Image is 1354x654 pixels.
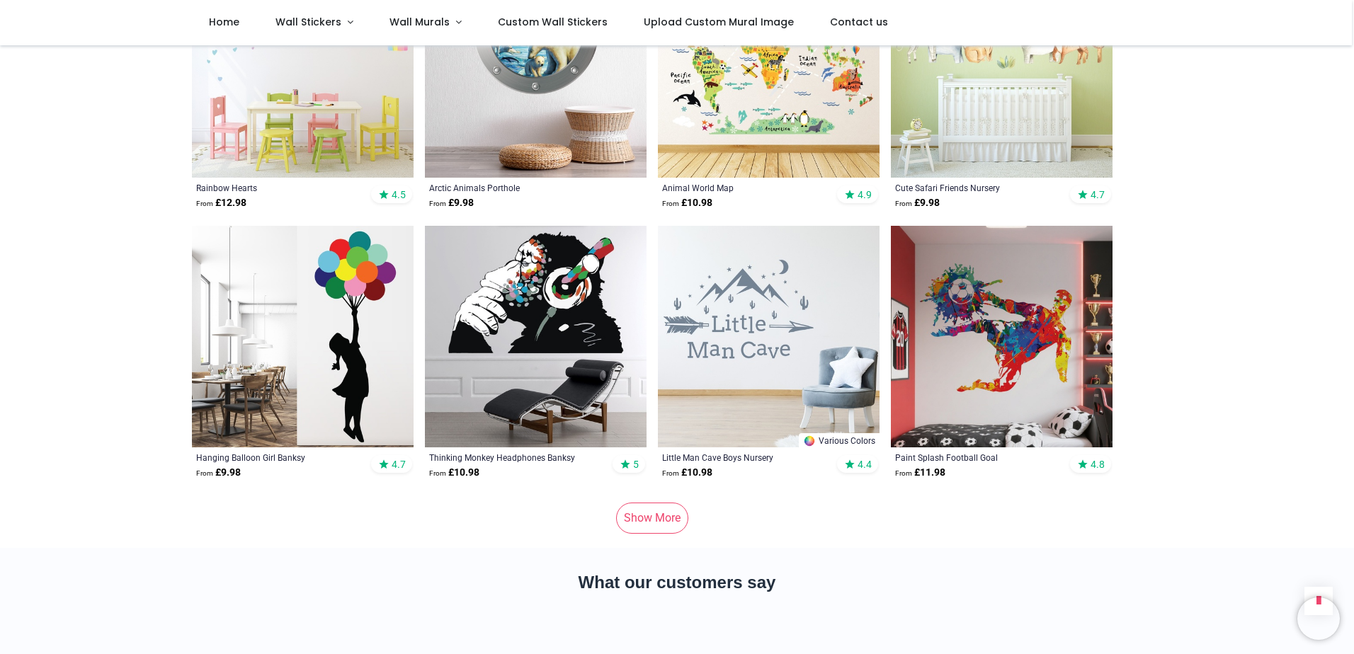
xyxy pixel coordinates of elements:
[662,452,833,463] a: Little Man Cave Boys Nursery
[858,188,872,201] span: 4.9
[662,469,679,477] span: From
[658,226,880,447] img: Little Man Cave Boys Nursery Wall Sticker
[498,15,608,29] span: Custom Wall Stickers
[644,15,794,29] span: Upload Custom Mural Image
[429,466,479,480] strong: £ 10.98
[196,466,241,480] strong: £ 9.98
[275,15,341,29] span: Wall Stickers
[196,200,213,207] span: From
[392,458,406,471] span: 4.7
[1091,458,1105,471] span: 4.8
[895,452,1066,463] a: Paint Splash Football Goal
[429,182,600,193] a: Arctic Animals Porthole
[895,466,945,480] strong: £ 11.98
[209,15,239,29] span: Home
[891,226,1113,447] img: Paint Splash Football Goal Wall Sticker
[429,452,600,463] a: Thinking Monkey Headphones Banksy
[895,182,1066,193] a: Cute Safari Friends Nursery
[799,433,880,447] a: Various Colors
[662,182,833,193] a: Animal World Map
[895,200,912,207] span: From
[616,503,688,534] a: Show More
[633,458,639,471] span: 5
[895,196,940,210] strong: £ 9.98
[196,469,213,477] span: From
[196,452,367,463] a: Hanging Balloon Girl Banksy
[192,226,414,447] img: Hanging Balloon Girl Banksy Wall Sticker
[392,188,406,201] span: 4.5
[1091,188,1105,201] span: 4.7
[429,200,446,207] span: From
[830,15,888,29] span: Contact us
[662,196,712,210] strong: £ 10.98
[803,435,816,447] img: Color Wheel
[389,15,450,29] span: Wall Murals
[192,570,1162,595] h2: What our customers say
[429,469,446,477] span: From
[425,226,647,447] img: Thinking Monkey Headphones Banksy Wall Sticker
[1297,597,1340,640] iframe: Brevo live chat
[662,200,679,207] span: From
[196,196,246,210] strong: £ 12.98
[895,469,912,477] span: From
[429,196,474,210] strong: £ 9.98
[662,466,712,480] strong: £ 10.98
[858,458,872,471] span: 4.4
[196,182,367,193] a: Rainbow Hearts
